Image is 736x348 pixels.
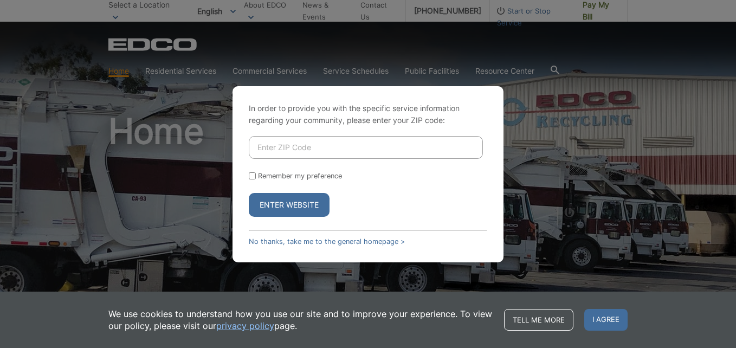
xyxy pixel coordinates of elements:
p: In order to provide you with the specific service information regarding your community, please en... [249,102,487,126]
span: I agree [584,309,628,331]
p: We use cookies to understand how you use our site and to improve your experience. To view our pol... [108,308,493,332]
a: Tell me more [504,309,573,331]
input: Enter ZIP Code [249,136,483,159]
a: No thanks, take me to the general homepage > [249,237,405,246]
button: Enter Website [249,193,330,217]
a: privacy policy [216,320,274,332]
label: Remember my preference [258,172,342,180]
